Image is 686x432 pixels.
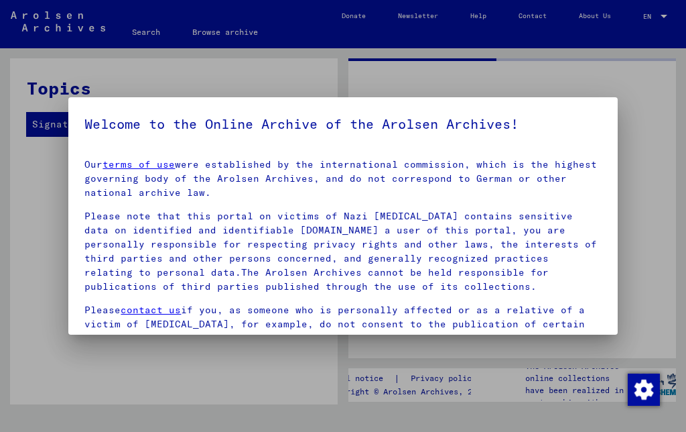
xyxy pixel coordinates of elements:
p: Please if you, as someone who is personally affected or as a relative of a victim of [MEDICAL_DAT... [84,303,601,345]
img: Change consent [628,374,660,406]
a: contact us [121,304,181,316]
p: Our were established by the international commission, which is the highest governing body of the ... [84,158,601,200]
h5: Welcome to the Online Archive of the Arolsen Archives! [84,113,601,135]
a: terms of use [102,158,175,170]
p: Please note that this portal on victims of Nazi [MEDICAL_DATA] contains sensitive data on identif... [84,209,601,294]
